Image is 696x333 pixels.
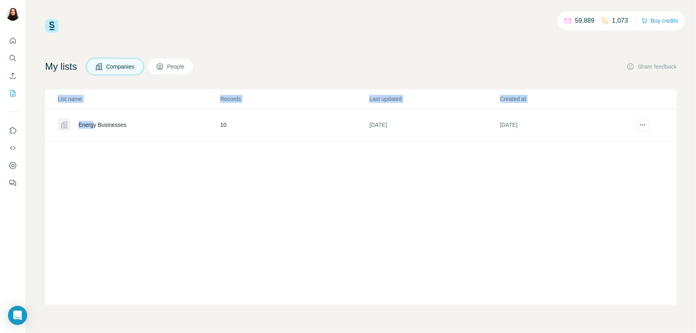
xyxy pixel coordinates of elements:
[58,95,219,103] p: List name
[6,123,19,138] button: Use Surfe on LinkedIn
[45,60,77,73] h4: My lists
[575,16,595,26] p: 59,889
[6,8,19,21] img: Avatar
[6,176,19,190] button: Feedback
[636,118,649,131] button: actions
[8,306,27,325] div: Open Intercom Messenger
[6,51,19,65] button: Search
[220,109,369,141] td: 10
[6,33,19,48] button: Quick start
[6,158,19,173] button: Dashboard
[6,141,19,155] button: Use Surfe API
[79,121,126,129] div: Energy Businesses
[6,86,19,100] button: My lists
[500,95,630,103] p: Created at
[641,15,678,26] button: Buy credits
[106,63,135,71] span: Companies
[369,109,499,141] td: [DATE]
[220,95,369,103] p: Records
[627,63,677,71] button: Share feedback
[612,16,628,26] p: 1,073
[6,69,19,83] button: Enrich CSV
[45,19,59,33] img: Surfe Logo
[369,95,499,103] p: Last updated
[500,109,630,141] td: [DATE]
[167,63,185,71] span: People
